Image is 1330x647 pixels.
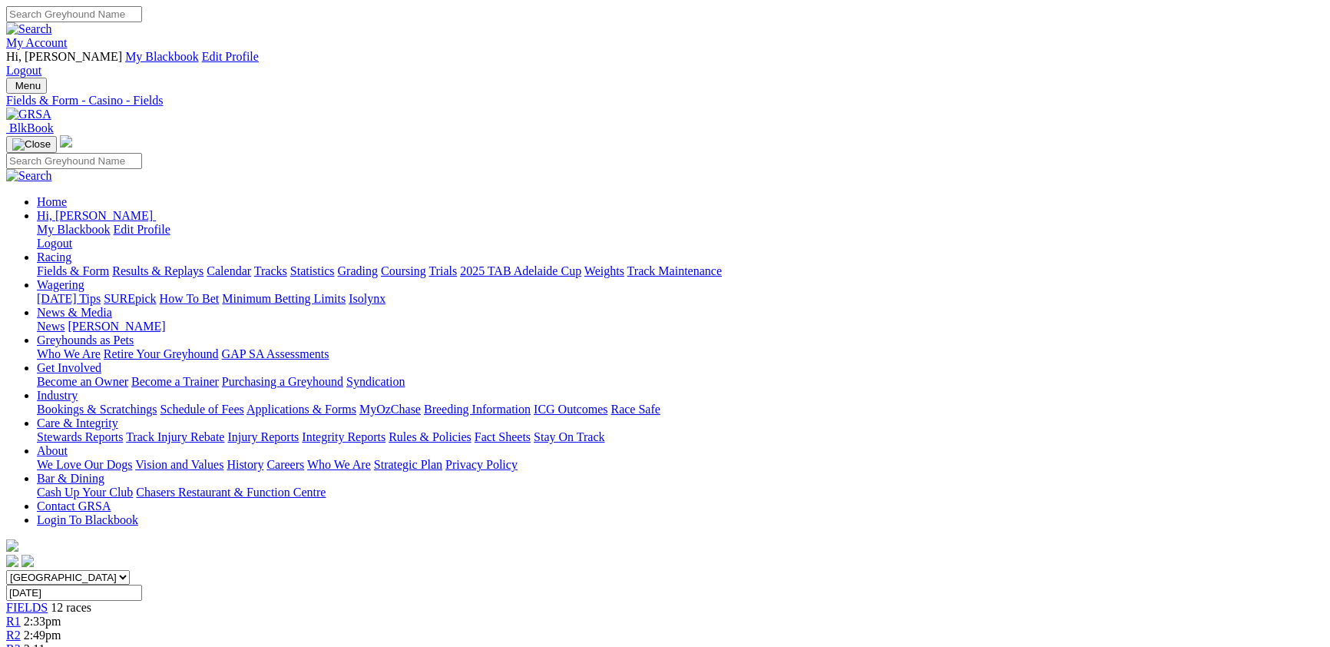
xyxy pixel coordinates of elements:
[37,472,104,485] a: Bar & Dining
[12,138,51,151] img: Close
[37,361,101,374] a: Get Involved
[389,430,471,443] a: Rules & Policies
[6,50,1324,78] div: My Account
[6,629,21,642] a: R2
[338,264,378,277] a: Grading
[6,121,54,134] a: BlkBook
[24,615,61,628] span: 2:33pm
[610,403,660,416] a: Race Safe
[160,292,220,305] a: How To Bet
[37,209,153,222] span: Hi, [PERSON_NAME]
[104,292,156,305] a: SUREpick
[37,306,112,319] a: News & Media
[37,513,138,526] a: Login To Blackbook
[37,264,1324,278] div: Racing
[37,209,156,222] a: Hi, [PERSON_NAME]
[37,403,1324,416] div: Industry
[37,499,111,513] a: Contact GRSA
[37,403,157,416] a: Bookings & Scratchings
[135,458,223,471] a: Vision and Values
[60,135,72,148] img: logo-grsa-white.png
[428,264,457,277] a: Trials
[22,555,34,567] img: twitter.svg
[534,403,607,416] a: ICG Outcomes
[222,347,329,360] a: GAP SA Assessments
[126,430,224,443] a: Track Injury Rebate
[51,601,91,614] span: 12 races
[37,292,101,305] a: [DATE] Tips
[131,375,219,388] a: Become a Trainer
[24,629,61,642] span: 2:49pm
[584,264,624,277] a: Weights
[6,78,47,94] button: Toggle navigation
[37,375,128,388] a: Become an Owner
[37,416,118,430] a: Care & Integrity
[37,458,132,471] a: We Love Our Dogs
[475,430,531,443] a: Fact Sheets
[6,136,57,153] button: Toggle navigation
[359,403,421,416] a: MyOzChase
[6,50,122,63] span: Hi, [PERSON_NAME]
[37,333,134,347] a: Greyhounds as Pets
[37,389,78,402] a: Industry
[6,539,18,552] img: logo-grsa-white.png
[424,403,531,416] a: Breeding Information
[346,375,405,388] a: Syndication
[290,264,335,277] a: Statistics
[37,251,71,264] a: Racing
[125,50,199,63] a: My Blackbook
[37,486,133,499] a: Cash Up Your Club
[227,458,263,471] a: History
[9,121,54,134] span: BlkBook
[534,430,604,443] a: Stay On Track
[6,555,18,567] img: facebook.svg
[114,223,170,236] a: Edit Profile
[6,601,48,614] a: FIELDS
[374,458,442,471] a: Strategic Plan
[6,94,1324,108] a: Fields & Form - Casino - Fields
[6,6,142,22] input: Search
[37,195,67,208] a: Home
[112,264,203,277] a: Results & Replays
[227,430,299,443] a: Injury Reports
[254,264,287,277] a: Tracks
[6,585,142,601] input: Select date
[37,320,1324,333] div: News & Media
[307,458,371,471] a: Who We Are
[104,347,219,360] a: Retire Your Greyhound
[627,264,722,277] a: Track Maintenance
[37,278,84,291] a: Wagering
[15,80,41,91] span: Menu
[37,292,1324,306] div: Wagering
[6,153,142,169] input: Search
[349,292,385,305] a: Isolynx
[37,347,1324,361] div: Greyhounds as Pets
[37,458,1324,472] div: About
[202,50,259,63] a: Edit Profile
[68,320,165,333] a: [PERSON_NAME]
[37,430,123,443] a: Stewards Reports
[460,264,581,277] a: 2025 TAB Adelaide Cup
[381,264,426,277] a: Coursing
[37,264,109,277] a: Fields & Form
[37,237,72,250] a: Logout
[136,486,326,499] a: Chasers Restaurant & Function Centre
[6,36,68,49] a: My Account
[302,430,385,443] a: Integrity Reports
[246,403,356,416] a: Applications & Forms
[6,64,41,77] a: Logout
[37,430,1324,444] div: Care & Integrity
[37,375,1324,389] div: Get Involved
[266,458,304,471] a: Careers
[222,292,346,305] a: Minimum Betting Limits
[37,486,1324,499] div: Bar & Dining
[6,615,21,628] a: R1
[37,223,111,236] a: My Blackbook
[445,458,518,471] a: Privacy Policy
[6,169,52,183] img: Search
[6,108,51,121] img: GRSA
